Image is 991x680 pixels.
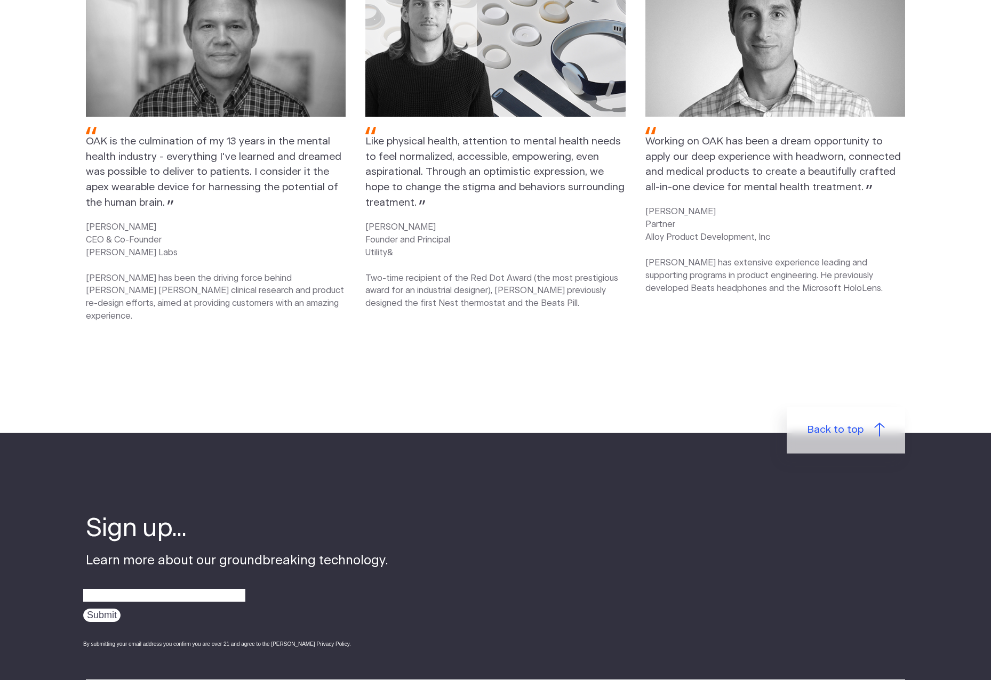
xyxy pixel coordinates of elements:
[787,407,905,453] a: Back to top
[86,512,388,658] div: Learn more about our groundbreaking technology.
[365,221,625,310] p: [PERSON_NAME] Founder and Principal Utility& Two-time recipient of the Red Dot Award (the most pr...
[86,512,388,546] h4: Sign up...
[365,136,625,208] span: Like physical health, attention to mental health needs to feel normalized, accessible, empowering...
[83,609,121,622] input: Submit
[86,221,346,323] p: [PERSON_NAME] CEO & Co-Founder [PERSON_NAME] Labs [PERSON_NAME] has been the driving force behind...
[645,136,901,192] span: Working on OAK has been a dream opportunity to apply our deep experience with headworn, connected...
[645,206,905,295] p: [PERSON_NAME] Partner Alloy Product Development, Inc [PERSON_NAME] has extensive experience leadi...
[807,423,864,438] span: Back to top
[86,136,341,208] span: OAK is the culmination of my 13 years in the mental health industry - everything I've learned and...
[83,640,388,648] div: By submitting your email address you confirm you are over 21 and agree to the [PERSON_NAME] Priva...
